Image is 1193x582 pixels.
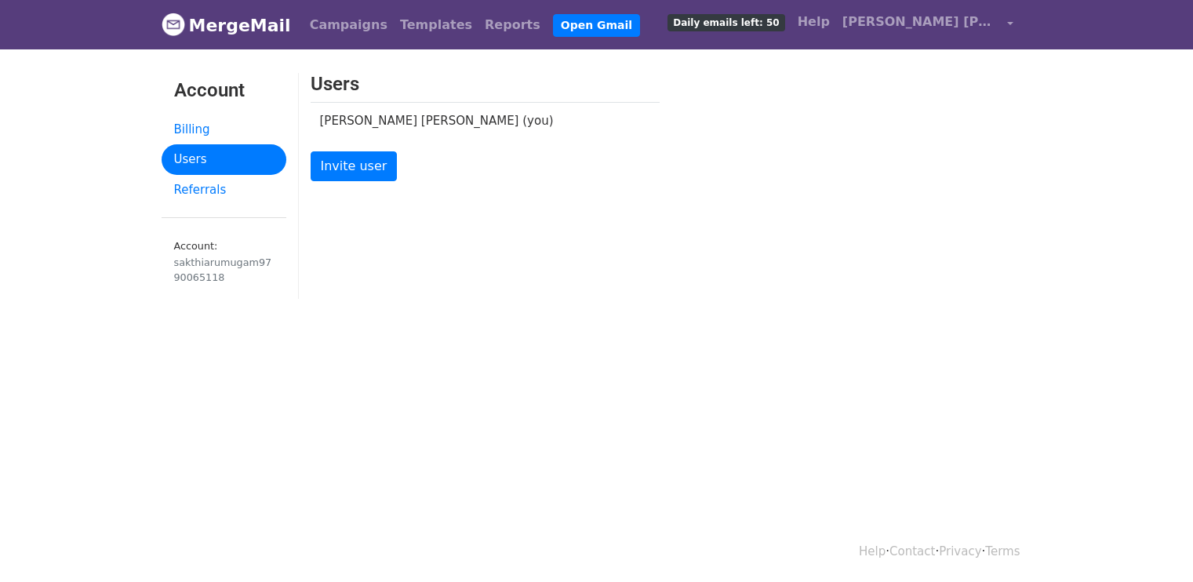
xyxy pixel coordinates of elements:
h3: Account [174,79,274,102]
a: Users [162,144,286,175]
a: Terms [985,544,1020,558]
a: Referrals [162,175,286,206]
h3: Users [311,73,660,96]
a: Reports [478,9,547,41]
a: [PERSON_NAME] [PERSON_NAME] [836,6,1020,43]
a: Invite user [311,151,398,181]
a: Privacy [939,544,981,558]
small: Account: [174,240,274,285]
a: Help [791,6,836,38]
a: MergeMail [162,9,291,42]
img: MergeMail logo [162,13,185,36]
span: Daily emails left: 50 [667,14,784,31]
a: Billing [162,115,286,145]
a: Help [859,544,886,558]
a: Contact [889,544,935,558]
span: [PERSON_NAME] [PERSON_NAME] [842,13,999,31]
a: Daily emails left: 50 [661,6,791,38]
div: sakthiarumugam9790065118 [174,255,274,285]
td: [PERSON_NAME] [PERSON_NAME] (you) [311,102,635,139]
a: Campaigns [304,9,394,41]
a: Templates [394,9,478,41]
a: Open Gmail [553,14,640,37]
